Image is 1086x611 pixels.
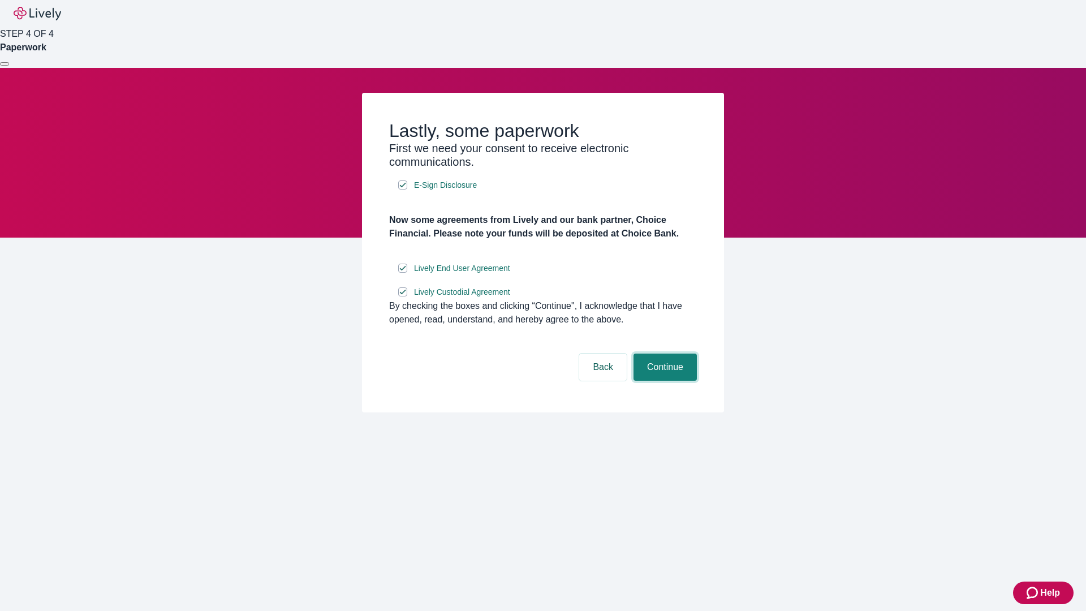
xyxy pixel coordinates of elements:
a: e-sign disclosure document [412,285,512,299]
svg: Zendesk support icon [1027,586,1040,600]
img: Lively [14,7,61,20]
h2: Lastly, some paperwork [389,120,697,141]
span: Lively End User Agreement [414,263,510,274]
button: Continue [633,354,697,381]
a: e-sign disclosure document [412,261,512,276]
h3: First we need your consent to receive electronic communications. [389,141,697,169]
span: Help [1040,586,1060,600]
a: e-sign disclosure document [412,178,479,192]
h4: Now some agreements from Lively and our bank partner, Choice Financial. Please note your funds wi... [389,213,697,240]
div: By checking the boxes and clicking “Continue", I acknowledge that I have opened, read, understand... [389,299,697,326]
button: Back [579,354,627,381]
span: E-Sign Disclosure [414,179,477,191]
button: Zendesk support iconHelp [1013,582,1074,604]
span: Lively Custodial Agreement [414,286,510,298]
